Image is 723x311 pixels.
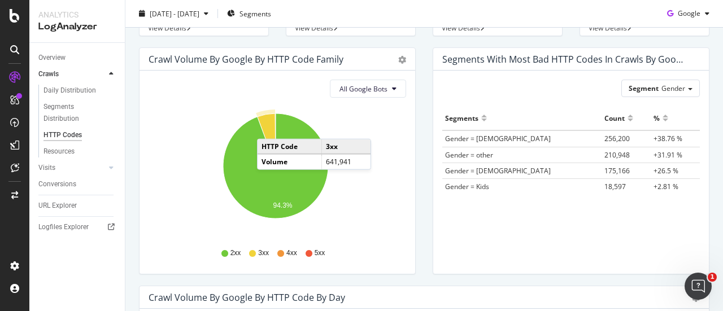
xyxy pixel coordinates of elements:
[589,23,627,33] span: View Details
[654,109,660,127] div: %
[38,68,106,80] a: Crawls
[258,154,322,169] td: Volume
[258,139,322,154] td: HTTP Code
[442,54,683,65] div: Segments with most bad HTTP codes in Crawls by google
[43,85,117,97] a: Daily Distribution
[604,134,630,143] span: 256,200
[149,107,402,238] svg: A chart.
[445,182,489,191] span: Gender = Kids
[322,139,371,154] td: 3xx
[38,9,116,20] div: Analytics
[230,248,241,258] span: 2xx
[38,221,89,233] div: Logfiles Explorer
[398,56,406,64] div: gear
[239,8,271,18] span: Segments
[604,150,630,160] span: 210,948
[663,5,714,23] button: Google
[38,68,59,80] div: Crawls
[273,202,292,209] text: 94.3%
[322,154,371,169] td: 641,941
[604,109,625,127] div: Count
[330,80,406,98] button: All Google Bots
[445,134,551,143] span: Gender = [DEMOGRAPHIC_DATA]
[258,248,269,258] span: 3xx
[654,182,678,191] span: +2.81 %
[661,84,685,93] span: Gender
[295,23,333,33] span: View Details
[38,52,117,64] a: Overview
[134,5,213,23] button: [DATE] - [DATE]
[654,150,682,160] span: +31.91 %
[654,166,678,176] span: +26.5 %
[43,129,82,141] div: HTTP Codes
[38,221,117,233] a: Logfiles Explorer
[604,166,630,176] span: 175,166
[223,5,276,23] button: Segments
[43,146,75,157] div: Resources
[315,248,325,258] span: 5xx
[149,292,345,303] div: Crawl Volume by google by HTTP Code by Day
[442,23,480,33] span: View Details
[43,85,96,97] div: Daily Distribution
[38,162,55,174] div: Visits
[708,273,717,282] span: 1
[43,101,117,125] a: Segments Distribution
[629,84,659,93] span: Segment
[38,52,66,64] div: Overview
[38,20,116,33] div: LogAnalyzer
[604,182,626,191] span: 18,597
[445,166,551,176] span: Gender = [DEMOGRAPHIC_DATA]
[148,23,186,33] span: View Details
[654,134,682,143] span: +38.76 %
[678,8,700,18] span: Google
[38,178,117,190] a: Conversions
[445,150,493,160] span: Gender = other
[149,54,343,65] div: Crawl Volume by google by HTTP Code Family
[43,101,106,125] div: Segments Distribution
[38,200,117,212] a: URL Explorer
[685,273,712,300] iframe: Intercom live chat
[38,200,77,212] div: URL Explorer
[38,178,76,190] div: Conversions
[43,146,117,157] a: Resources
[286,248,297,258] span: 4xx
[445,109,478,127] div: Segments
[150,8,199,18] span: [DATE] - [DATE]
[43,129,117,141] a: HTTP Codes
[38,162,106,174] a: Visits
[339,84,387,94] span: All Google Bots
